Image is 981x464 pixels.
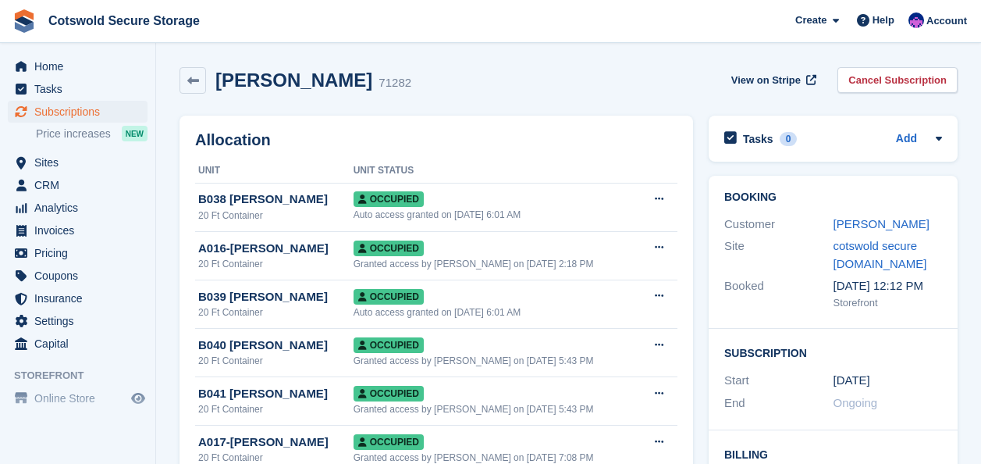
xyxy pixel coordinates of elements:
[8,387,148,409] a: menu
[354,337,424,353] span: Occupied
[129,389,148,408] a: Preview store
[724,277,833,310] div: Booked
[34,220,128,241] span: Invoices
[195,131,677,149] h2: Allocation
[354,386,424,402] span: Occupied
[198,354,354,368] div: 20 Ft Container
[833,295,943,311] div: Storefront
[795,12,826,28] span: Create
[14,368,155,384] span: Storefront
[724,216,833,234] div: Customer
[34,242,128,264] span: Pricing
[354,434,424,450] span: Occupied
[8,242,148,264] a: menu
[34,152,128,173] span: Sites
[354,305,639,319] div: Auto access granted on [DATE] 6:01 AM
[198,402,354,416] div: 20 Ft Container
[8,78,148,100] a: menu
[724,372,833,390] div: Start
[198,191,354,209] div: B038 [PERSON_NAME]
[34,265,128,287] span: Coupons
[8,174,148,196] a: menu
[833,372,870,390] time: 2025-02-07 00:00:00 UTC
[724,446,942,462] h2: Billing
[198,288,354,306] div: B039 [PERSON_NAME]
[198,385,354,403] div: B041 [PERSON_NAME]
[833,239,927,270] a: cotswold secure [DOMAIN_NAME]
[34,310,128,332] span: Settings
[36,125,148,142] a: Price increases NEW
[34,55,128,77] span: Home
[833,217,929,230] a: [PERSON_NAME]
[8,197,148,219] a: menu
[743,132,773,146] h2: Tasks
[873,12,894,28] span: Help
[36,127,111,141] span: Price increases
[354,241,424,256] span: Occupied
[34,333,128,355] span: Capital
[215,70,372,91] h2: [PERSON_NAME]
[198,305,354,319] div: 20 Ft Container
[8,101,148,123] a: menu
[724,191,942,204] h2: Booking
[833,277,943,295] div: [DATE] 12:12 PM
[198,240,354,258] div: A016-[PERSON_NAME]
[122,126,148,141] div: NEW
[12,9,36,33] img: stora-icon-8386f47178a22dfd0bd8f6a31ec36ba5ce8667c1dd55bd0f319d3a0aa187defe.svg
[926,13,967,29] span: Account
[354,402,639,416] div: Granted access by [PERSON_NAME] on [DATE] 5:43 PM
[908,12,924,28] img: Christopher Corbett
[354,208,639,222] div: Auto access granted on [DATE] 6:01 AM
[34,387,128,409] span: Online Store
[354,354,639,368] div: Granted access by [PERSON_NAME] on [DATE] 5:43 PM
[42,8,206,34] a: Cotswold Secure Storage
[34,101,128,123] span: Subscriptions
[198,434,354,452] div: A017-[PERSON_NAME]
[8,310,148,332] a: menu
[8,220,148,241] a: menu
[8,55,148,77] a: menu
[731,73,801,88] span: View on Stripe
[198,337,354,355] div: B040 [PERSON_NAME]
[34,174,128,196] span: CRM
[354,289,424,305] span: Occupied
[780,132,798,146] div: 0
[354,191,424,207] span: Occupied
[354,257,639,271] div: Granted access by [PERSON_NAME] on [DATE] 2:18 PM
[198,257,354,271] div: 20 Ft Container
[725,67,819,93] a: View on Stripe
[195,159,354,184] th: Unit
[724,394,833,412] div: End
[8,265,148,287] a: menu
[34,197,128,219] span: Analytics
[724,344,942,360] h2: Subscription
[8,152,148,173] a: menu
[833,396,878,409] span: Ongoing
[198,209,354,223] div: 20 Ft Container
[34,78,128,100] span: Tasks
[354,159,639,184] th: Unit Status
[837,67,958,93] a: Cancel Subscription
[8,287,148,309] a: menu
[379,74,411,92] div: 71282
[34,287,128,309] span: Insurance
[896,130,917,148] a: Add
[724,237,833,273] div: Site
[8,333,148,355] a: menu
